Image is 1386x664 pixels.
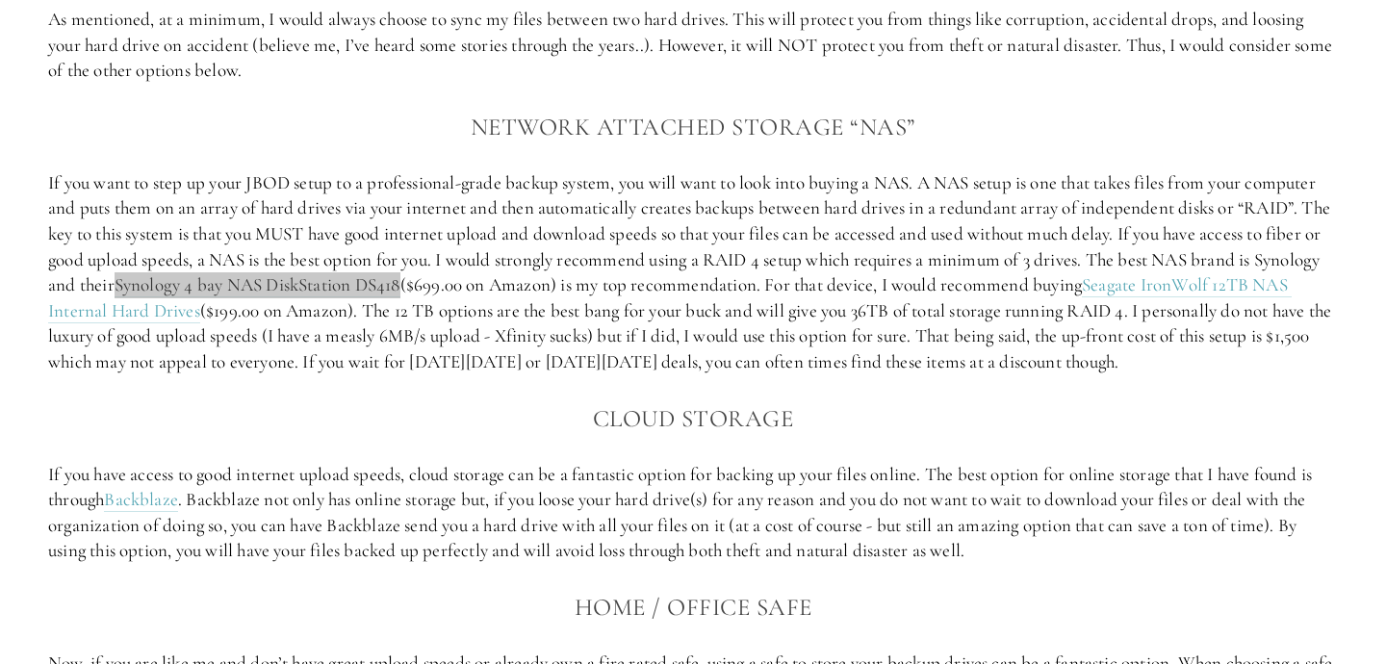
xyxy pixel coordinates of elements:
h3: Cloud Storage [48,399,1338,438]
p: If you want to step up your JBOD setup to a professional-grade backup system, you will want to lo... [48,170,1338,375]
a: Synology 4 bay NAS DiskStation DS418 [115,273,400,297]
a: Backblaze [104,488,178,512]
h3: Home / Office Safe [48,588,1338,626]
p: If you have access to good internet upload speeds, cloud storage can be a fantastic option for ba... [48,462,1338,564]
h3: Network Attached Storage “NAS” [48,108,1338,146]
p: As mentioned, at a minimum, I would always choose to sync my files between two hard drives. This ... [48,7,1338,84]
